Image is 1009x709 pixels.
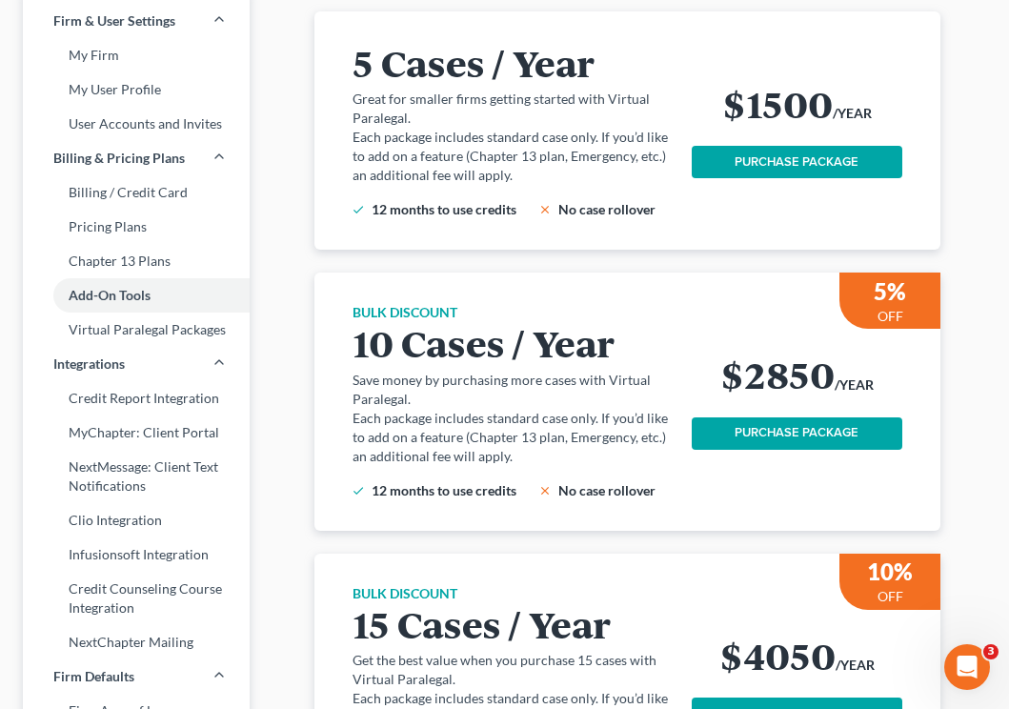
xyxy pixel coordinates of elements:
span: Firm Defaults [53,667,134,686]
span: Integrations [53,354,125,374]
a: Firm & User Settings [23,4,250,38]
h2: $2850 [720,354,835,394]
h2: $4050 [719,635,836,675]
h2: 5 Cases / Year [353,42,669,82]
a: Credit Counseling Course Integration [23,572,250,625]
a: User Accounts and Invites [23,107,250,141]
h6: /YEAR [835,375,874,395]
span: Billing & Pricing Plans [53,149,185,168]
iframe: Intercom live chat [944,644,990,690]
p: Each package includes standard case only. If you’d like to add on a feature (Chapter 13 plan, Eme... [353,409,669,466]
span: No case rollover [558,482,656,498]
h6: BULK DISCOUNT [353,303,669,322]
h6: /YEAR [833,104,872,123]
button: PURCHASE PACKAGE [692,146,902,178]
a: Integrations [23,347,250,381]
p: Save money by purchasing more cases with Virtual Paralegal. [353,371,669,409]
h2: $1500 [722,83,833,123]
span: 12 months to use credits [372,201,516,217]
a: Billing & Pricing Plans [23,141,250,175]
p: Great for smaller firms getting started with Virtual Paralegal. [353,90,669,128]
span: No case rollover [558,201,656,217]
a: Add-On Tools [23,278,250,313]
span: 3 [983,644,999,659]
h6: BULK DISCOUNT [353,584,669,603]
h6: /YEAR [836,656,875,675]
p: Each package includes standard case only. If you’d like to add on a feature (Chapter 13 plan, Eme... [353,128,669,185]
span: Firm & User Settings [53,11,175,30]
a: NextChapter Mailing [23,625,250,659]
h2: 15 Cases / Year [353,603,669,643]
p: Get the best value when you purchase 15 cases with Virtual Paralegal. [353,651,669,689]
a: Virtual Paralegal Packages [23,313,250,347]
a: Infusionsoft Integration [23,537,250,572]
a: Pricing Plans [23,210,250,244]
a: Firm Defaults [23,659,250,694]
h3: 5% [874,276,906,307]
button: PURCHASE PACKAGE [692,417,902,450]
a: MyChapter: Client Portal [23,415,250,450]
a: Chapter 13 Plans [23,244,250,278]
h3: 10% [867,557,913,587]
a: My User Profile [23,72,250,107]
a: Billing / Credit Card [23,175,250,210]
a: Credit Report Integration [23,381,250,415]
p: OFF [878,587,903,606]
a: Clio Integration [23,503,250,537]
span: 12 months to use credits [372,482,516,498]
a: NextMessage: Client Text Notifications [23,450,250,503]
h2: 10 Cases / Year [353,322,669,362]
a: My Firm [23,38,250,72]
p: OFF [878,307,903,326]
